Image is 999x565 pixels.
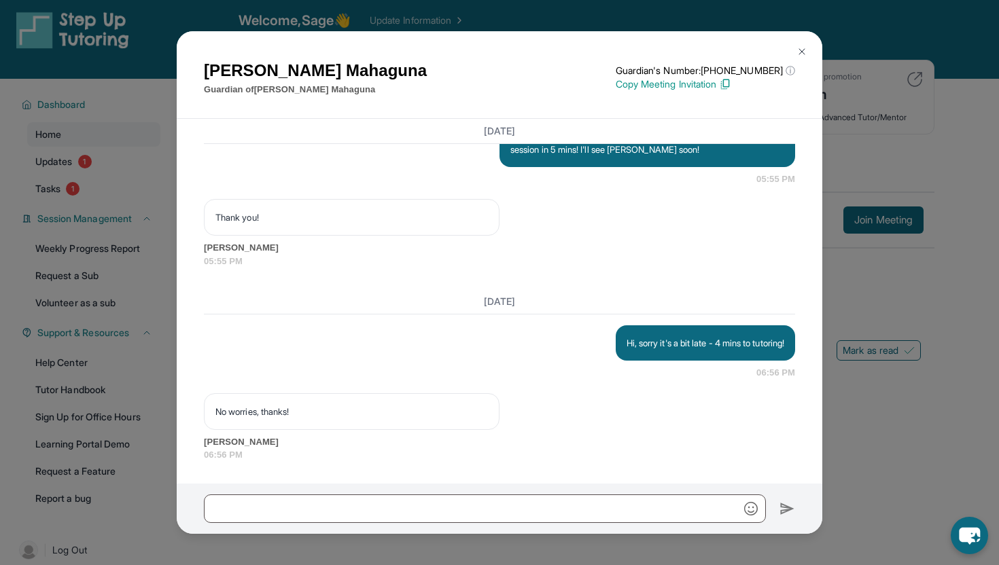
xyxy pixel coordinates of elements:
[204,83,427,96] p: Guardian of [PERSON_NAME] Mahaguna
[627,336,784,350] p: Hi, sorry it's a bit late - 4 mins to tutoring!
[215,211,488,224] p: Thank you!
[744,502,758,515] img: Emoji
[215,405,488,418] p: No worries, thanks!
[756,366,795,380] span: 06:56 PM
[719,78,731,90] img: Copy Icon
[204,295,795,308] h3: [DATE]
[786,64,795,77] span: ⓘ
[616,64,795,77] p: Guardian's Number: [PHONE_NUMBER]
[951,517,988,554] button: chat-button
[204,435,795,449] span: [PERSON_NAME]
[204,58,427,83] h1: [PERSON_NAME] Mahaguna
[204,448,795,462] span: 06:56 PM
[616,77,795,91] p: Copy Meeting Invitation
[204,255,795,268] span: 05:55 PM
[779,500,795,517] img: Send icon
[204,241,795,255] span: [PERSON_NAME]
[796,46,807,57] img: Close Icon
[204,124,795,138] h3: [DATE]
[756,172,795,186] span: 05:55 PM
